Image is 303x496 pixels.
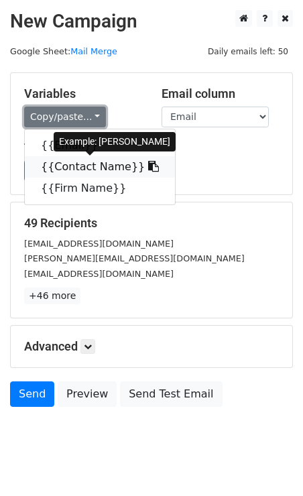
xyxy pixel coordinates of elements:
small: [PERSON_NAME][EMAIL_ADDRESS][DOMAIN_NAME] [24,253,245,263]
h5: Variables [24,86,141,101]
span: Daily emails left: 50 [203,44,293,59]
iframe: Chat Widget [236,432,303,496]
a: Mail Merge [70,46,117,56]
a: Preview [58,381,117,407]
a: Copy/paste... [24,107,106,127]
a: Daily emails left: 50 [203,46,293,56]
a: {{Contact Name}} [25,156,175,178]
a: Send [10,381,54,407]
h5: Advanced [24,339,279,354]
a: {{Email}} [25,135,175,156]
h2: New Campaign [10,10,293,33]
small: [EMAIL_ADDRESS][DOMAIN_NAME] [24,269,174,279]
div: Example: [PERSON_NAME] [54,132,176,151]
a: +46 more [24,288,80,304]
small: [EMAIL_ADDRESS][DOMAIN_NAME] [24,239,174,249]
h5: 49 Recipients [24,216,279,231]
a: {{Firm Name}} [25,178,175,199]
h5: Email column [162,86,279,101]
a: Send Test Email [120,381,222,407]
small: Google Sheet: [10,46,117,56]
